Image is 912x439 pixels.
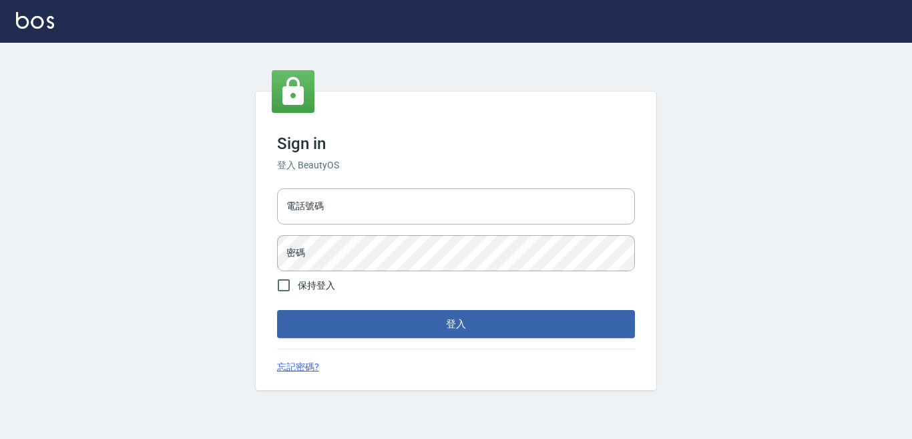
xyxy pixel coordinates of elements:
[277,158,635,172] h6: 登入 BeautyOS
[277,310,635,338] button: 登入
[277,134,635,153] h3: Sign in
[298,279,335,293] span: 保持登入
[16,12,54,29] img: Logo
[277,360,319,374] a: 忘記密碼?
